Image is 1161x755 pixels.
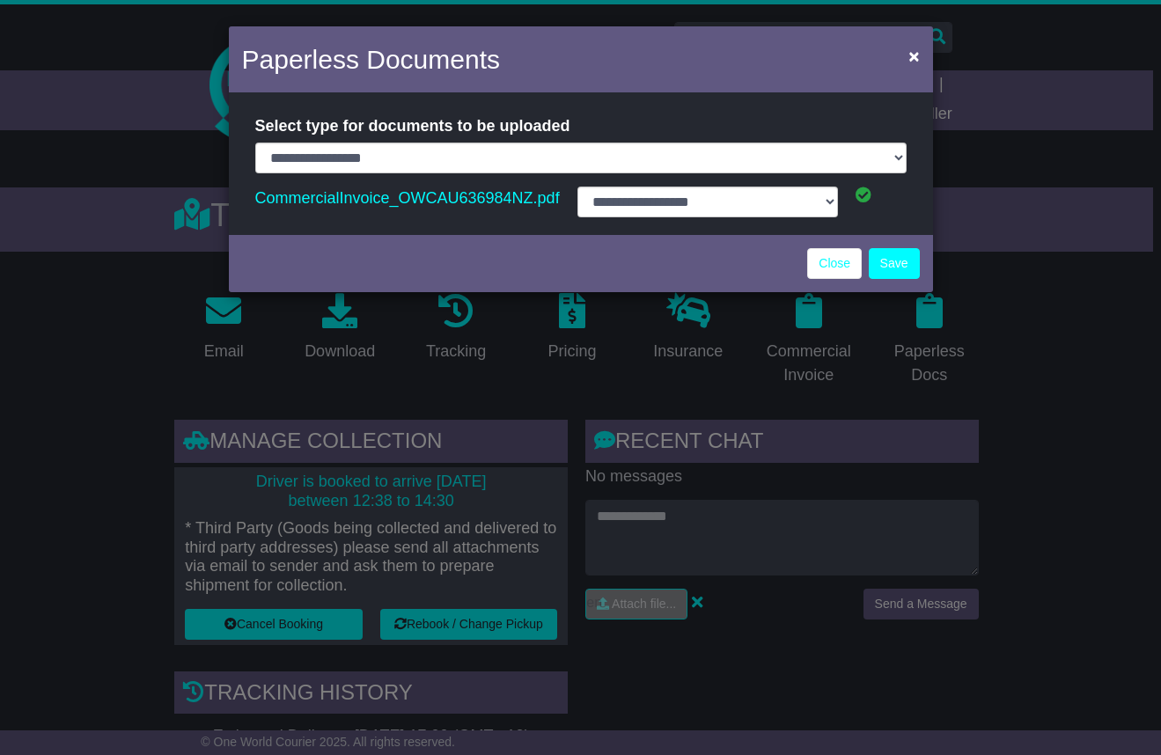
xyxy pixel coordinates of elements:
button: Save [869,248,920,279]
a: CommercialInvoice_OWCAU636984NZ.pdf [255,185,560,211]
button: Close [900,38,928,74]
a: Close [807,248,862,279]
label: Select type for documents to be uploaded [255,110,570,143]
h4: Paperless Documents [242,40,500,79]
span: × [908,46,919,66]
